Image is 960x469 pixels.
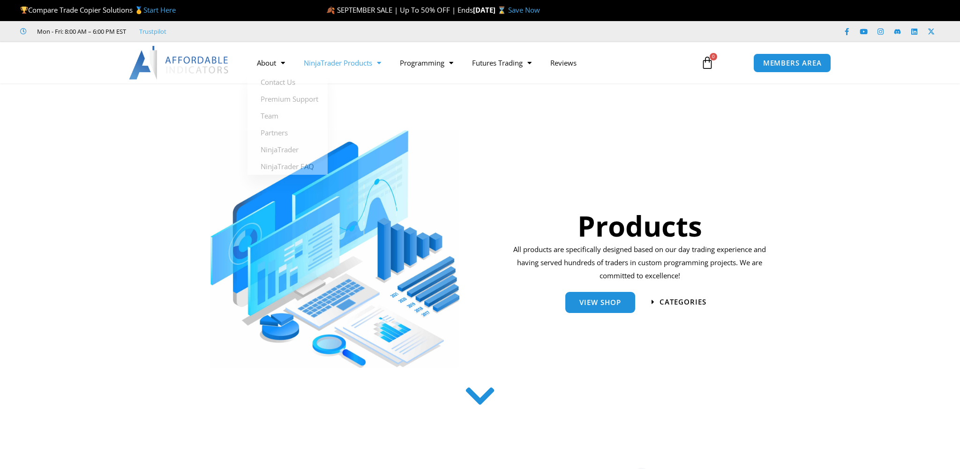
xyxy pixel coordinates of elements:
a: Contact Us [247,74,328,90]
strong: [DATE] ⌛ [473,5,508,15]
h1: Products [510,206,769,246]
a: Reviews [541,52,586,74]
a: Team [247,107,328,124]
img: LogoAI | Affordable Indicators – NinjaTrader [129,46,230,80]
a: Premium Support [247,90,328,107]
span: Mon - Fri: 8:00 AM – 6:00 PM EST [35,26,126,37]
a: NinjaTrader FAQ [247,158,328,175]
ul: About [247,74,328,175]
span: View Shop [579,299,621,306]
a: categories [652,298,706,305]
span: 0 [710,53,717,60]
span: Compare Trade Copier Solutions 🥇 [20,5,176,15]
a: Trustpilot [139,26,166,37]
a: Programming [390,52,463,74]
a: 0 [687,49,728,76]
a: View Shop [565,292,635,313]
a: Futures Trading [463,52,541,74]
span: MEMBERS AREA [763,60,822,67]
a: Partners [247,124,328,141]
a: Start Here [143,5,176,15]
a: MEMBERS AREA [753,53,832,73]
nav: Menu [247,52,690,74]
a: About [247,52,294,74]
img: 🏆 [21,7,28,14]
a: NinjaTrader Products [294,52,390,74]
span: 🍂 SEPTEMBER SALE | Up To 50% OFF | Ends [326,5,473,15]
a: Save Now [508,5,540,15]
span: categories [660,298,706,305]
p: All products are specifically designed based on our day trading experience and having served hund... [510,243,769,283]
a: NinjaTrader [247,141,328,158]
img: ProductsSection scaled | Affordable Indicators – NinjaTrader [210,130,459,368]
